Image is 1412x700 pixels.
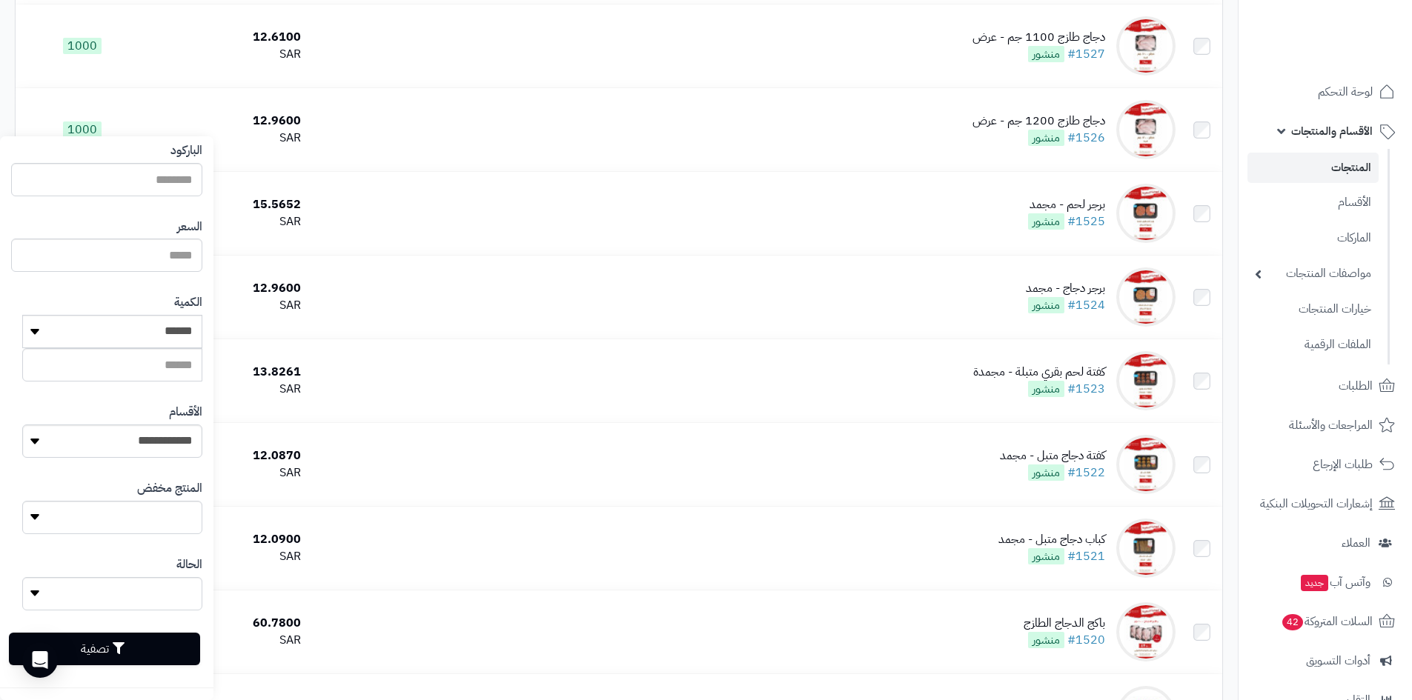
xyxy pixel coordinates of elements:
[1247,447,1403,482] a: طلبات الإرجاع
[1067,631,1105,649] a: #1520
[1116,16,1176,76] img: دجاج طازج 1100 جم - عرض
[1247,293,1379,325] a: خيارات المنتجات
[9,633,200,665] button: تصفية
[154,632,300,649] div: SAR
[1339,376,1373,396] span: الطلبات
[1028,381,1064,397] span: منشور
[1067,296,1105,314] a: #1524
[170,142,202,159] label: الباركود
[169,404,202,421] label: الأقسام
[1247,604,1403,639] a: السلات المتروكة42
[1026,280,1105,297] div: برجر دجاج - مجمد
[972,29,1105,46] div: دجاج طازج 1100 جم - عرض
[154,297,300,314] div: SAR
[1247,258,1379,290] a: مواصفات المنتجات
[1318,81,1373,102] span: لوحة التحكم
[1028,213,1064,230] span: منشور
[1116,519,1176,578] img: كباب دجاج متبل - مجمد
[154,548,300,565] div: SAR
[154,280,300,297] div: 12.9600
[1116,184,1176,243] img: برجر لحم - مجمد
[1116,602,1176,661] img: باكج الدجاج الطازج
[1313,454,1373,475] span: طلبات الإرجاع
[174,294,202,311] label: الكمية
[154,29,300,46] div: 12.6100
[1342,533,1370,553] span: العملاء
[1289,415,1373,436] span: المراجعات والأسئلة
[1067,380,1105,398] a: #1523
[154,531,300,548] div: 12.0900
[154,46,300,63] div: SAR
[137,480,202,497] label: المنتج مخفض
[154,364,300,381] div: 13.8261
[1247,153,1379,183] a: المنتجات
[177,219,202,236] label: السعر
[63,38,102,54] span: 1000
[154,464,300,481] div: SAR
[973,364,1105,381] div: كفتة لحم بقري متبلة - مجمدة
[1247,329,1379,361] a: الملفات الرقمية
[1116,267,1176,327] img: برجر دجاج - مجمد
[1247,222,1379,254] a: الماركات
[1291,121,1373,141] span: الأقسام والمنتجات
[1000,447,1105,464] div: كفتة دجاج متبل - مجمد
[1282,614,1303,630] span: 42
[154,130,300,147] div: SAR
[1306,650,1370,671] span: أدوات التسويق
[1116,100,1176,159] img: دجاج طازج 1200 جم - عرض
[154,447,300,464] div: 12.0870
[1028,548,1064,564] span: منشور
[1247,74,1403,110] a: لوحة التحكم
[1067,213,1105,230] a: #1525
[1247,407,1403,443] a: المراجعات والأسئلة
[176,556,202,573] label: الحالة
[154,381,300,398] div: SAR
[154,615,300,632] div: 60.7800
[1028,632,1064,648] span: منشور
[1028,130,1064,146] span: منشور
[972,113,1105,130] div: دجاج طازج 1200 جم - عرض
[1299,572,1370,593] span: وآتس آب
[1067,129,1105,147] a: #1526
[1260,493,1373,514] span: إشعارات التحويلات البنكية
[154,113,300,130] div: 12.9600
[1247,368,1403,404] a: الطلبات
[1247,564,1403,600] a: وآتس آبجديد
[1067,45,1105,63] a: #1527
[154,196,300,213] div: 15.5652
[1281,611,1373,632] span: السلات المتروكة
[1028,464,1064,481] span: منشور
[1024,615,1105,632] div: باكج الدجاج الطازج
[1067,464,1105,481] a: #1522
[1067,547,1105,565] a: #1521
[1116,435,1176,494] img: كفتة دجاج متبل - مجمد
[1311,39,1398,70] img: logo-2.png
[1028,297,1064,313] span: منشور
[1116,351,1176,410] img: كفتة لحم بقري متبلة - مجمدة
[1301,575,1328,591] span: جديد
[1247,525,1403,561] a: العملاء
[1247,486,1403,521] a: إشعارات التحويلات البنكية
[1028,46,1064,62] span: منشور
[1247,643,1403,679] a: أدوات التسويق
[998,531,1105,548] div: كباب دجاج متبل - مجمد
[1028,196,1105,213] div: برجر لحم - مجمد
[1247,187,1379,219] a: الأقسام
[154,213,300,230] div: SAR
[63,121,102,138] span: 1000
[22,642,58,678] div: Open Intercom Messenger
